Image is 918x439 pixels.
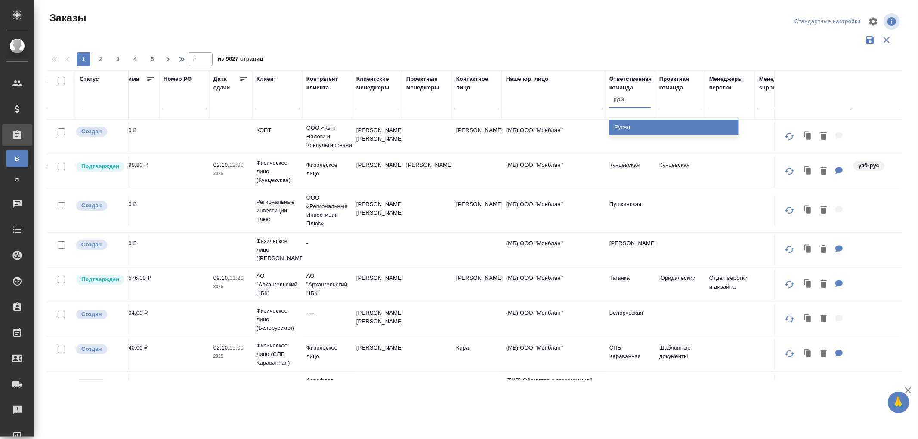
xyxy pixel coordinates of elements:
td: [PERSON_NAME] [PERSON_NAME] [452,374,502,404]
div: Выставляется автоматически при создании заказа [75,309,124,320]
td: Кира [452,339,502,369]
p: 02.10, [213,162,229,168]
td: [PERSON_NAME] [PERSON_NAME] [352,304,402,335]
div: Выставляется автоматически при создании заказа [75,344,124,355]
div: Выставляется автоматически при создании заказа [75,126,124,138]
td: 0,00 ₽ [116,196,159,226]
div: Номер PO [164,75,192,83]
td: [PERSON_NAME] [402,374,452,404]
p: Физическое лицо (СПБ Караванная) [257,341,298,367]
p: 02.10, [213,344,229,351]
span: 4 [128,55,142,64]
button: Удалить [816,276,831,293]
p: Подтвержден [81,162,119,171]
p: узб-рус [859,161,879,170]
span: В [11,154,24,163]
p: - [306,239,348,248]
a: Ф [6,172,28,189]
button: Обновить [779,344,800,364]
div: Выставляется автоматически при создании заказа [75,378,124,390]
p: 09.10, [213,275,229,281]
td: [PERSON_NAME] [352,374,402,404]
div: Ответственная команда [609,75,652,92]
div: Сумма [121,75,139,83]
td: [PERSON_NAME] [452,196,502,226]
td: [PERSON_NAME] [352,339,402,369]
p: Отдел верстки и дизайна [709,274,751,291]
td: [PERSON_NAME] [PERSON_NAME] [352,196,402,226]
td: Шаблонные документы [655,339,705,369]
div: Контрагент клиента [306,75,348,92]
span: Посмотреть информацию [884,13,902,30]
p: ---- [306,309,348,317]
button: Клонировать [800,276,816,293]
button: Обновить [779,126,800,147]
p: КЭПТ [257,126,298,135]
button: 3 [111,52,125,66]
div: Выставляет КМ после уточнения всех необходимых деталей и получения согласия клиента на запуск. С ... [75,161,124,172]
p: 11:20 [229,275,244,281]
button: Клонировать [800,241,816,258]
td: 0,00 ₽ [116,235,159,265]
p: Создан [81,240,102,249]
div: Статус [80,75,99,83]
td: Кунцевская [655,157,705,187]
td: Таганка [605,270,655,300]
span: 🙏 [891,393,906,411]
button: 2 [94,52,108,66]
div: Контактное лицо [456,75,498,92]
button: Обновить [779,239,800,260]
td: [PERSON_NAME] [452,122,502,152]
td: 27 576,00 ₽ [116,270,159,300]
button: Удалить [816,163,831,180]
td: Белорусская [605,304,655,335]
p: 2025 [213,169,248,178]
td: (МБ) ООО "Монблан" [502,270,605,300]
td: (TUP) Общество с ограниченной ответственностью «Технологии управления переводом» [502,372,605,406]
button: Обновить [779,309,800,329]
button: Клонировать [800,128,816,145]
p: 2025 [213,352,248,361]
td: (МБ) ООО "Монблан" [502,235,605,265]
button: Удалить [816,345,831,363]
span: из 9627 страниц [218,54,263,66]
td: 1 399,80 ₽ [116,157,159,187]
td: Локализация [605,374,655,404]
p: 15:00 [229,344,244,351]
span: Настроить таблицу [863,11,884,32]
div: split button [792,15,863,28]
td: (МБ) ООО "Монблан" [502,304,605,335]
td: (МБ) ООО "Монблан" [502,122,605,152]
p: Региональные инвестиции плюс [257,198,298,224]
td: [PERSON_NAME] [352,270,402,300]
span: Ф [11,176,24,184]
p: АО "Архангельский ЦБК" [257,272,298,298]
td: (МБ) ООО "Монблан" [502,196,605,226]
span: 5 [145,55,159,64]
button: Сохранить фильтры [862,32,878,48]
p: Физическое лицо (Кунцевская) [257,159,298,184]
p: Подтвержден [81,275,119,284]
div: Выставляется автоматически при создании заказа [75,239,124,251]
button: Удалить [816,128,831,145]
span: 3 [111,55,125,64]
div: Менеджер support [759,75,801,92]
td: 0,00 ₽ [116,374,159,404]
button: Удалить [816,202,831,219]
p: 2025 [213,282,248,291]
button: Обновить [779,378,800,399]
button: Удалить [816,310,831,328]
button: Удалить [816,241,831,258]
div: Выставляет КМ после уточнения всех необходимых деталей и получения согласия клиента на запуск. С ... [75,274,124,286]
td: СПБ Караванная [605,339,655,369]
button: Клонировать [800,163,816,180]
div: Дата сдачи [213,75,239,92]
div: Менеджеры верстки [709,75,751,92]
p: Создан [81,201,102,210]
td: Юридический [655,270,705,300]
td: [PERSON_NAME] [605,235,655,265]
td: Пушкинская [605,196,655,226]
p: 18:00 [229,379,244,386]
span: Заказы [47,11,86,25]
span: 2 [94,55,108,64]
